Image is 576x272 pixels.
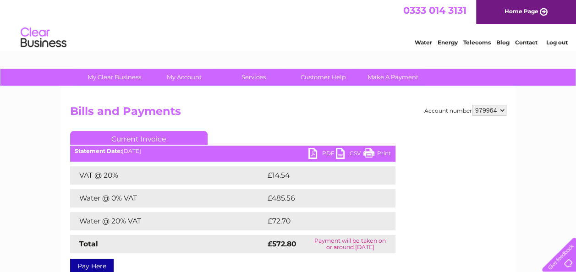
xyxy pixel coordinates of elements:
[70,105,506,122] h2: Bills and Payments
[403,5,466,16] a: 0333 014 3131
[20,24,67,52] img: logo.png
[70,189,265,207] td: Water @ 0% VAT
[77,69,152,86] a: My Clear Business
[75,147,122,154] b: Statement Date:
[415,39,432,46] a: Water
[216,69,291,86] a: Services
[463,39,491,46] a: Telecoms
[265,189,379,207] td: £485.56
[285,69,361,86] a: Customer Help
[438,39,458,46] a: Energy
[72,5,505,44] div: Clear Business is a trading name of Verastar Limited (registered in [GEOGRAPHIC_DATA] No. 3667643...
[305,235,395,253] td: Payment will be taken on or around [DATE]
[546,39,567,46] a: Log out
[70,212,265,230] td: Water @ 20% VAT
[70,131,208,145] a: Current Invoice
[265,212,377,230] td: £72.70
[70,148,395,154] div: [DATE]
[268,239,296,248] strong: £572.80
[496,39,510,46] a: Blog
[146,69,222,86] a: My Account
[355,69,431,86] a: Make A Payment
[515,39,538,46] a: Contact
[308,148,336,161] a: PDF
[336,148,363,161] a: CSV
[265,166,376,185] td: £14.54
[70,166,265,185] td: VAT @ 20%
[363,148,391,161] a: Print
[424,105,506,116] div: Account number
[79,239,98,248] strong: Total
